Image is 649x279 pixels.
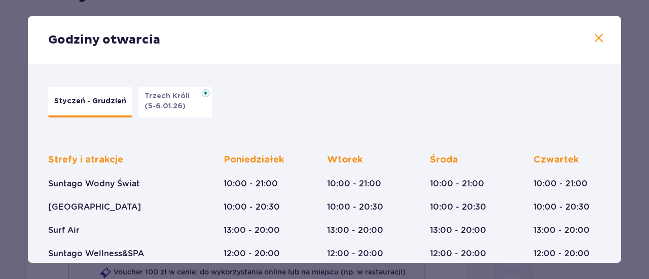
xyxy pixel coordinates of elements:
[430,178,484,189] p: 10:00 - 21:00
[224,154,284,166] p: Poniedziałek
[48,225,80,236] p: Surf Air
[430,225,486,236] p: 13:00 - 20:00
[138,87,212,117] button: Trzech Króli(5-6.01.26)
[327,154,363,166] p: Wtorek
[430,154,458,166] p: Środa
[145,101,186,111] p: (5-6.01.26)
[48,178,140,189] p: Suntago Wodny Świat
[533,202,590,213] p: 10:00 - 20:30
[224,248,280,259] p: 12:00 - 20:00
[430,248,486,259] p: 12:00 - 20:00
[224,178,278,189] p: 10:00 - 21:00
[430,202,486,213] p: 10:00 - 20:30
[327,202,383,213] p: 10:00 - 20:30
[145,91,196,101] p: Trzech Króli
[224,225,280,236] p: 13:00 - 20:00
[327,225,383,236] p: 13:00 - 20:00
[533,248,590,259] p: 12:00 - 20:00
[48,202,141,213] p: [GEOGRAPHIC_DATA]
[54,96,126,106] p: Styczeń - Grudzień
[48,87,132,117] button: Styczeń - Grudzień
[533,154,579,166] p: Czwartek
[533,178,588,189] p: 10:00 - 21:00
[224,202,280,213] p: 10:00 - 20:30
[327,178,381,189] p: 10:00 - 21:00
[48,32,160,48] p: Godziny otwarcia
[48,248,144,259] p: Suntago Wellness&SPA
[533,225,590,236] p: 13:00 - 20:00
[48,154,123,166] p: Strefy i atrakcje
[327,248,383,259] p: 12:00 - 20:00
